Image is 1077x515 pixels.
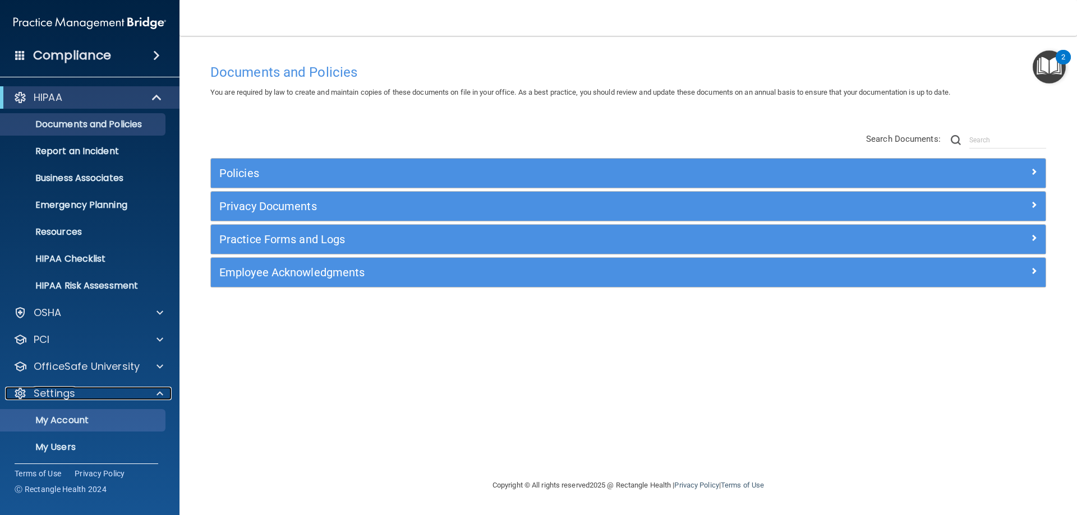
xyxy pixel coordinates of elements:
[210,88,950,96] span: You are required by law to create and maintain copies of these documents on file in your office. ...
[34,306,62,319] p: OSHA
[219,164,1037,182] a: Policies
[866,134,941,144] span: Search Documents:
[34,333,49,346] p: PCI
[13,12,166,34] img: PMB logo
[34,387,75,400] p: Settings
[75,468,125,479] a: Privacy Policy
[15,484,107,495] span: Ⓒ Rectangle Health 2024
[7,173,160,184] p: Business Associates
[219,167,829,179] h5: Policies
[1061,57,1065,72] div: 2
[7,226,160,238] p: Resources
[13,306,163,319] a: OSHA
[13,360,163,373] a: OfficeSafe University
[15,468,61,479] a: Terms of Use
[219,266,829,279] h5: Employee Acknowledgments
[7,199,160,211] p: Emergency Planning
[7,253,160,265] p: HIPAA Checklist
[7,442,160,453] p: My Users
[7,415,160,426] p: My Account
[210,65,1046,80] h4: Documents and Policies
[34,360,140,373] p: OfficeSafe University
[33,48,111,63] h4: Compliance
[7,119,160,130] p: Documents and Policies
[674,481,719,489] a: Privacy Policy
[7,146,160,157] p: Report an Incident
[13,91,163,104] a: HIPAA
[219,197,1037,215] a: Privacy Documents
[721,481,764,489] a: Terms of Use
[424,467,833,503] div: Copyright © All rights reserved 2025 @ Rectangle Health | |
[13,387,163,400] a: Settings
[219,263,1037,281] a: Employee Acknowledgments
[1033,50,1066,83] button: Open Resource Center, 2 new notifications
[7,280,160,291] p: HIPAA Risk Assessment
[883,435,1064,480] iframe: Drift Widget Chat Controller
[13,333,163,346] a: PCI
[951,135,961,145] img: ic-search.3b580494.png
[219,233,829,245] h5: Practice Forms and Logs
[969,132,1046,149] input: Search
[219,200,829,212] h5: Privacy Documents
[34,91,62,104] p: HIPAA
[219,230,1037,248] a: Practice Forms and Logs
